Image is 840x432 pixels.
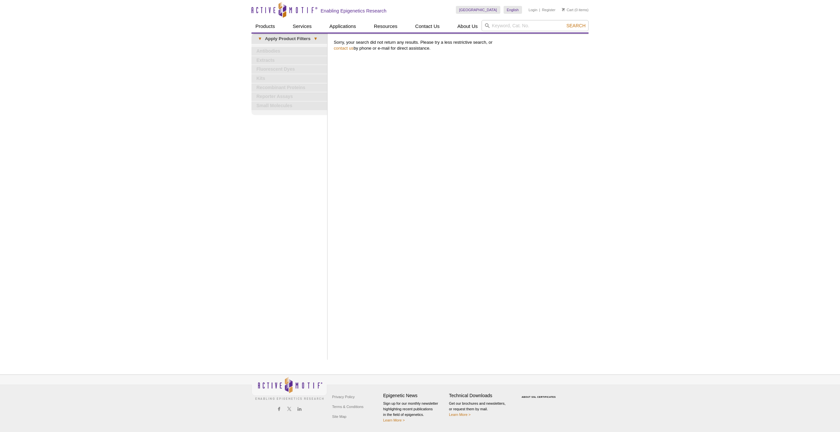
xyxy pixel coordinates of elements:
a: Recombinant Proteins [251,84,327,92]
a: Cart [562,8,573,12]
a: Services [289,20,316,33]
span: ▾ [310,36,321,42]
p: Get our brochures and newsletters, or request them by mail. [449,401,512,418]
h2: Enabling Epigenetics Research [321,8,386,14]
a: contact us [334,46,354,51]
span: Search [566,23,586,28]
a: [GEOGRAPHIC_DATA] [456,6,500,14]
a: Learn More > [449,413,471,417]
a: Terms & Conditions [330,402,365,412]
a: Kits [251,74,327,83]
a: About Us [454,20,482,33]
li: | [539,6,540,14]
a: Login [529,8,538,12]
img: Your Cart [562,8,565,11]
p: Sorry, your search did not return any results. Please try a less restrictive search, or by phone ... [334,39,585,51]
a: English [504,6,522,14]
h4: Epigenetic News [383,393,446,398]
span: ▾ [255,36,265,42]
a: ABOUT SSL CERTIFICATES [522,396,556,398]
a: Reporter Assays [251,92,327,101]
a: Site Map [330,412,348,421]
table: Click to Verify - This site chose Symantec SSL for secure e-commerce and confidential communicati... [515,386,564,401]
li: (0 items) [562,6,589,14]
a: Fluorescent Dyes [251,65,327,74]
a: Resources [370,20,402,33]
button: Search [564,23,588,29]
a: Applications [326,20,360,33]
a: Register [542,8,555,12]
a: Learn More > [383,418,405,422]
a: Antibodies [251,47,327,56]
a: Products [251,20,279,33]
p: Sign up for our monthly newsletter highlighting recent publications in the field of epigenetics. [383,401,446,423]
a: Privacy Policy [330,392,356,402]
h4: Technical Downloads [449,393,512,398]
a: Small Molecules [251,102,327,110]
a: Extracts [251,56,327,65]
input: Keyword, Cat. No. [482,20,589,31]
img: Active Motif, [251,375,327,401]
a: Contact Us [411,20,443,33]
a: ▾Apply Product Filters▾ [251,34,327,44]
